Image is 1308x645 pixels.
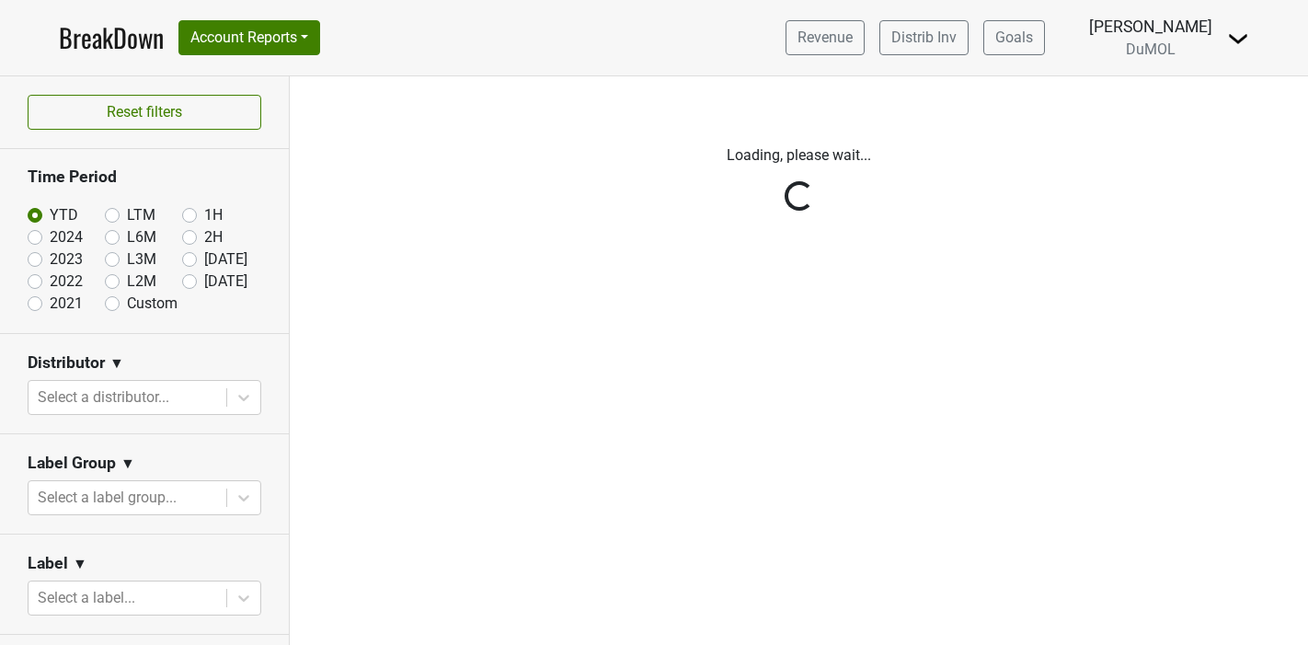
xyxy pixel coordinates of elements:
p: Loading, please wait... [304,144,1294,167]
a: Distrib Inv [879,20,969,55]
div: [PERSON_NAME] [1089,15,1212,39]
a: Revenue [786,20,865,55]
a: Goals [983,20,1045,55]
span: DuMOL [1126,40,1176,58]
img: Dropdown Menu [1227,28,1249,50]
a: BreakDown [59,18,164,57]
button: Account Reports [178,20,320,55]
